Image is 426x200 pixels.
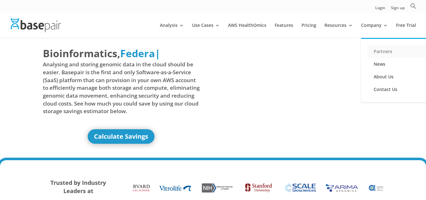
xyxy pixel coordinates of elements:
a: Use Cases [192,23,220,38]
strong: Trusted by Industry Leaders at [50,179,106,195]
a: Features [275,23,293,38]
img: Basepair [11,18,61,32]
a: Pricing [301,23,316,38]
iframe: Drift Widget Chat Controller [394,168,418,192]
a: Search Icon Link [410,3,417,13]
a: Sign up [391,6,405,13]
a: AWS HealthOmics [228,23,266,38]
iframe: Basepair - NGS Analysis Simplified [218,46,375,135]
a: Login [375,6,385,13]
span: Analysing and storing genomic data in the cloud should be easier. Basepair is the first and only ... [43,61,200,115]
span: Federa [120,46,155,60]
a: Company [361,23,388,38]
a: Resources [324,23,353,38]
span: Bioinformatics, [43,46,120,61]
svg: Search [410,3,417,9]
a: Free Trial [396,23,416,38]
a: Analysis [160,23,184,38]
a: Calculate Savings [88,129,155,144]
span: | [155,46,160,60]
